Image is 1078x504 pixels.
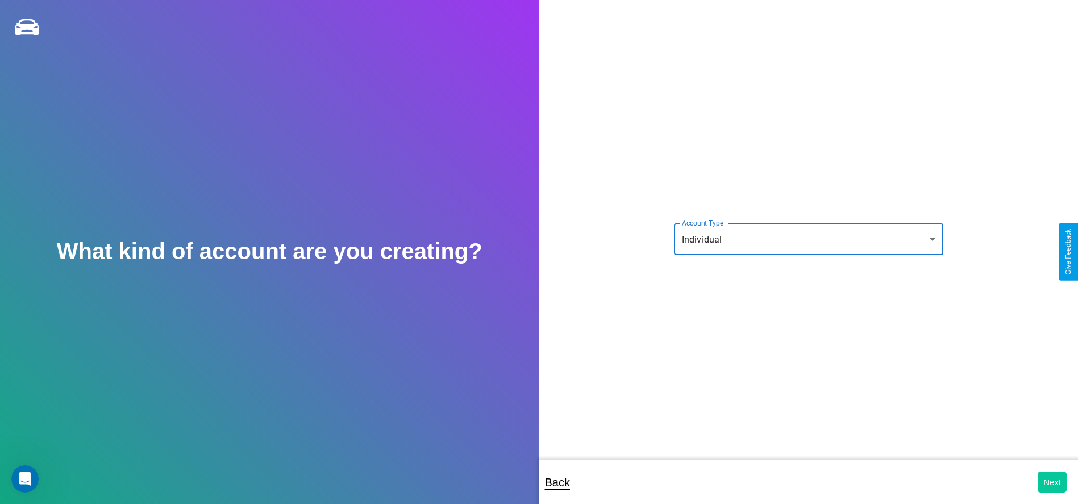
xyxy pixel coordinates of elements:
[1064,229,1072,275] div: Give Feedback
[682,218,723,228] label: Account Type
[1038,472,1067,493] button: Next
[674,223,943,255] div: Individual
[545,472,570,493] p: Back
[11,465,39,493] iframe: Intercom live chat
[57,239,482,264] h2: What kind of account are you creating?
